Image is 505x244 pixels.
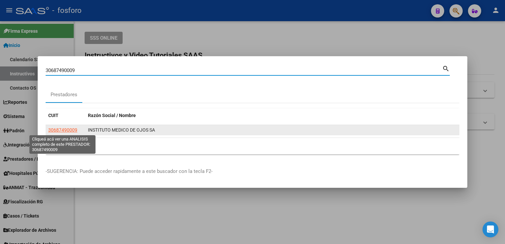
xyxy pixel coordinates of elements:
[48,113,58,118] span: CUIT
[46,168,459,175] p: -SUGERENCIA: Puede acceder rapidamente a este buscador con la tecla F2-
[85,108,459,123] datatable-header-cell: Razón Social / Nombre
[88,126,457,134] div: INSTITUTO MEDICO DE OJOS SA
[442,64,450,72] mat-icon: search
[48,127,77,133] span: 30687490009
[46,108,85,123] datatable-header-cell: CUIT
[88,113,136,118] span: Razón Social / Nombre
[46,138,459,154] div: 1 total
[51,91,77,99] div: Prestadores
[483,222,498,237] div: Open Intercom Messenger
